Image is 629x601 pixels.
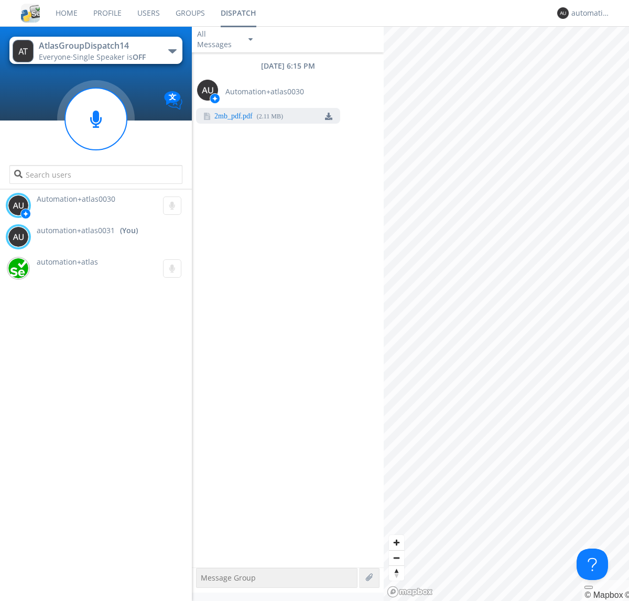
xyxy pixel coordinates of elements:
img: 373638.png [197,80,218,101]
img: cddb5a64eb264b2086981ab96f4c1ba7 [21,4,40,23]
button: AtlasGroupDispatch14Everyone·Single Speaker isOFF [9,37,182,64]
img: Translation enabled [164,91,182,110]
a: Mapbox [584,591,623,599]
img: d2d01cd9b4174d08988066c6d424eccd [8,258,29,279]
a: 2mb_pdf.pdf [214,113,253,121]
img: download media button [325,113,332,120]
div: Everyone · [39,52,157,62]
div: All Messages [197,29,239,50]
span: automation+atlas0031 [37,225,115,236]
img: caret-down-sm.svg [248,38,253,41]
button: Reset bearing to north [389,565,404,581]
span: Automation+atlas0030 [225,86,304,97]
input: Search users [9,165,182,184]
iframe: Toggle Customer Support [577,549,608,580]
button: Toggle attribution [584,586,593,589]
button: Zoom in [389,535,404,550]
img: 373638.png [8,226,29,247]
span: automation+atlas [37,257,98,267]
span: Single Speaker is [73,52,146,62]
div: (You) [120,225,138,236]
button: Zoom out [389,550,404,565]
span: Zoom out [389,551,404,565]
div: automation+atlas0031 [571,8,611,18]
span: OFF [133,52,146,62]
img: file icon [203,113,210,120]
span: Automation+atlas0030 [37,194,115,204]
div: [DATE] 6:15 PM [192,61,384,71]
img: 373638.png [8,195,29,216]
img: 373638.png [557,7,569,19]
img: 373638.png [13,40,34,62]
div: AtlasGroupDispatch14 [39,40,157,52]
a: Mapbox logo [387,586,433,598]
div: ( 2.11 MB ) [257,112,283,121]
